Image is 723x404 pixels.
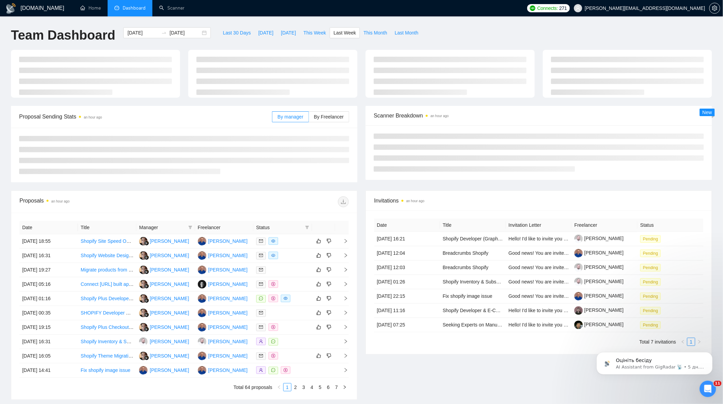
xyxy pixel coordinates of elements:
[259,325,263,329] span: mail
[574,306,583,315] img: c1N88uInBId1q6XOacW_MhOGOtFXbwKGNXWbvF3jVxTcl-JlH5zhaAFk709S91sUsM
[443,265,489,270] a: Breadcrumbs Shopify
[144,269,149,274] img: gigradar-bm.png
[640,250,664,256] a: Pending
[275,383,283,391] button: left
[198,309,206,317] img: AU
[338,368,348,373] span: right
[198,367,248,373] a: AU[PERSON_NAME]
[325,384,332,391] a: 6
[19,234,78,249] td: [DATE] 18:55
[259,282,263,286] span: mail
[188,225,192,229] span: filter
[259,339,263,344] span: user-add
[640,236,664,241] a: Pending
[19,306,78,320] td: [DATE] 00:35
[80,5,101,11] a: homeHome
[440,261,506,275] td: Breadcrumbs Shopify
[574,322,624,327] a: [PERSON_NAME]
[198,353,248,358] a: AU[PERSON_NAME]
[78,335,136,349] td: Shopify Inventory & Subscription Integration Expert (Bars vs Boxes Problem)
[440,232,506,246] td: Shopify Developer (GraphQL) to Integrate Custom API Into Storefront
[19,112,272,121] span: Proposal Sending Stats
[271,339,275,344] span: message
[338,310,348,315] span: right
[292,384,299,391] a: 2
[271,239,275,243] span: eye
[572,219,638,232] th: Freelancer
[440,289,506,304] td: Fix shopify image issue
[198,352,206,360] img: AU
[139,367,189,373] a: AU[PERSON_NAME]
[327,253,331,258] span: dislike
[374,219,440,232] th: Date
[78,349,136,363] td: Shopify Theme Migration: Dawn to Horizons Framework
[78,320,136,335] td: Shopify Plus Checkout Customization – Purchase Order Payment Option for B2B Customers
[198,294,206,303] img: AU
[374,304,440,318] td: [DATE] 11:16
[284,384,291,391] a: 1
[144,327,149,332] img: gigradar-bm.png
[139,281,189,287] a: MA[PERSON_NAME]
[315,309,323,317] button: like
[277,27,300,38] button: [DATE]
[139,309,148,317] img: MA
[198,366,206,375] img: AU
[150,252,189,259] div: [PERSON_NAME]
[308,384,316,391] a: 4
[374,111,704,120] span: Scanner Breakdown
[530,5,535,11] img: upwork-logo.png
[303,29,326,37] span: This Week
[275,383,283,391] li: Previous Page
[709,3,720,14] button: setting
[259,354,263,358] span: mail
[327,353,331,359] span: dislike
[300,383,308,391] li: 3
[325,237,333,245] button: dislike
[284,368,288,372] span: dollar
[81,296,243,301] a: Shopify Plus Developer – Replace Third-Party Checkout App with Native API
[440,246,506,261] td: Breadcrumbs Shopify
[161,30,167,36] span: swap-right
[640,264,661,271] span: Pending
[431,114,449,118] time: an hour ago
[208,338,248,345] div: [PERSON_NAME]
[150,352,189,360] div: [PERSON_NAME]
[144,356,149,360] img: gigradar-bm.png
[315,352,323,360] button: like
[324,383,332,391] li: 6
[198,281,248,287] a: BM[PERSON_NAME]
[316,281,321,287] span: like
[702,110,712,115] span: New
[78,234,136,249] td: Shopify Site Speed Optimization Expert Needed
[316,310,321,316] span: like
[144,298,149,303] img: gigradar-bm.png
[195,221,254,234] th: Freelancer
[537,4,558,12] span: Connects:
[198,337,206,346] img: MH
[395,29,418,37] span: Last Month
[338,239,348,243] span: right
[51,199,69,203] time: an hour ago
[338,325,348,330] span: right
[315,280,323,288] button: like
[281,29,296,37] span: [DATE]
[256,224,302,231] span: Status
[208,295,248,302] div: [PERSON_NAME]
[139,310,189,315] a: MA[PERSON_NAME]
[574,307,624,313] a: [PERSON_NAME]
[341,383,349,391] li: Next Page
[271,253,275,257] span: eye
[19,292,78,306] td: [DATE] 01:16
[78,221,136,234] th: Title
[364,29,387,37] span: This Month
[574,235,583,243] img: c1Wi6XrIxUtVlQt1gi13Sjm7BIDNOHYsvbonXwanCjnvoIQXqtzE1B6RuFu11LztIx
[440,219,506,232] th: Title
[374,275,440,289] td: [DATE] 01:26
[78,306,136,320] td: SHOPIFY Developer Needed to Migrate from Turbify and Build SEO + PPC-Ready eCommerce Store
[78,363,136,378] td: Fix shopify image issue
[271,282,275,286] span: dollar
[150,266,189,274] div: [PERSON_NAME]
[5,3,16,14] img: logo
